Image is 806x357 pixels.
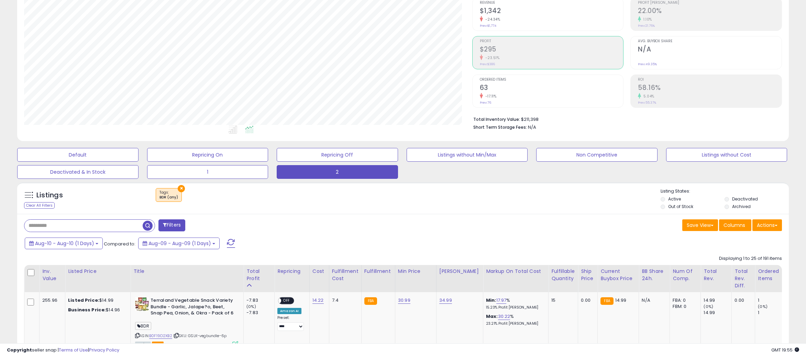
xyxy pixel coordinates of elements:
label: Active [668,196,681,202]
button: Listings without Min/Max [407,148,528,162]
a: B0F19D2XB2 [149,333,172,339]
small: Prev: $386 [480,62,495,66]
span: Revenue [480,1,623,5]
div: [PERSON_NAME] [439,268,480,275]
span: Avg. Buybox Share [638,39,782,43]
button: Non Competitive [536,148,658,162]
b: Total Inventory Value: [473,116,520,122]
label: Archived [732,204,751,209]
span: 2025-08-10 19:55 GMT [771,347,799,353]
span: 14.99 [615,297,627,303]
div: BB Share 24h. [642,268,667,282]
div: FBA: 0 [673,297,695,303]
a: Privacy Policy [89,347,119,353]
div: 255.96 [42,297,60,303]
div: 14.99 [704,310,731,316]
h2: $295 [480,45,623,55]
div: Fulfillment [364,268,392,275]
b: Listed Price: [68,297,99,303]
div: 14.99 [704,297,731,303]
small: -24.34% [483,17,500,22]
small: -23.51% [483,55,500,60]
span: Tags : [159,190,178,200]
span: OFF [281,298,292,304]
div: N/A [642,297,664,303]
div: 15 [551,297,573,303]
div: -7.83 [246,310,274,316]
b: Max: [486,313,498,320]
small: Prev: 76 [480,101,491,105]
span: | SKU: GSLK-vegbundle-6p [173,333,227,338]
p: 15.23% Profit [PERSON_NAME] [486,305,543,310]
div: 1 [758,297,786,303]
h2: N/A [638,45,782,55]
small: FBA [364,297,377,305]
div: BDR (any) [159,195,178,200]
button: 1 [147,165,268,179]
span: ROI [638,78,782,82]
small: (0%) [758,304,768,309]
div: Ship Price [581,268,595,282]
p: Listing States: [661,188,789,195]
button: Listings without Cost [666,148,787,162]
small: FBA [600,297,613,305]
button: Deactivated & In Stock [17,165,139,179]
button: Repricing Off [277,148,398,162]
small: (0%) [246,304,256,309]
b: Business Price: [68,307,106,313]
a: 34.99 [439,297,452,304]
a: 17.97 [496,297,507,304]
th: The percentage added to the cost of goods (COGS) that forms the calculator for Min & Max prices. [483,265,549,292]
div: -7.83 [246,297,274,303]
button: Filters [158,219,185,231]
small: 1.10% [641,17,652,22]
p: 23.21% Profit [PERSON_NAME] [486,321,543,326]
span: All listings currently available for purchase on Amazon [135,342,151,347]
button: 2 [277,165,398,179]
small: Prev: 49.35% [638,62,657,66]
div: 1 [758,310,786,316]
button: Save View [682,219,718,231]
span: Profit [PERSON_NAME] [638,1,782,5]
h2: 63 [480,84,623,93]
small: Prev: $1,774 [480,24,496,28]
a: 30.22 [498,313,510,320]
div: Displaying 1 to 25 of 191 items [719,255,782,262]
span: FBA [152,342,164,347]
button: Default [17,148,139,162]
span: Columns [724,222,745,229]
button: Repricing On [147,148,268,162]
span: Aug-10 - Aug-10 (1 Days) [35,240,94,247]
h5: Listings [36,191,63,200]
span: Profit [480,39,623,43]
div: Total Profit [246,268,272,282]
img: 51TkLZkADZL._SL40_.jpg [135,297,149,311]
button: Aug-09 - Aug-09 (1 Days) [138,238,220,249]
span: Aug-09 - Aug-09 (1 Days) [148,240,211,247]
span: Ordered Items [480,78,623,82]
div: Current Buybox Price [600,268,636,282]
button: Actions [752,219,782,231]
span: BDR [135,322,151,330]
a: 14.22 [312,297,324,304]
button: Columns [719,219,751,231]
small: Prev: 55.37% [638,101,656,105]
li: $211,398 [473,115,777,123]
button: Aug-10 - Aug-10 (1 Days) [25,238,103,249]
div: $14.99 [68,297,125,303]
div: % [486,313,543,326]
div: 7.4 [332,297,356,303]
div: Title [133,268,241,275]
b: Min: [486,297,496,303]
label: Out of Stock [668,204,693,209]
div: Clear All Filters [24,202,55,209]
h2: $1,342 [480,7,623,16]
div: Preset: [277,315,304,331]
strong: Copyright [7,347,32,353]
small: 5.04% [641,94,654,99]
div: Min Price [398,268,433,275]
div: $14.96 [68,307,125,313]
a: 30.99 [398,297,410,304]
h2: 22.00% [638,7,782,16]
div: Num of Comp. [673,268,698,282]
